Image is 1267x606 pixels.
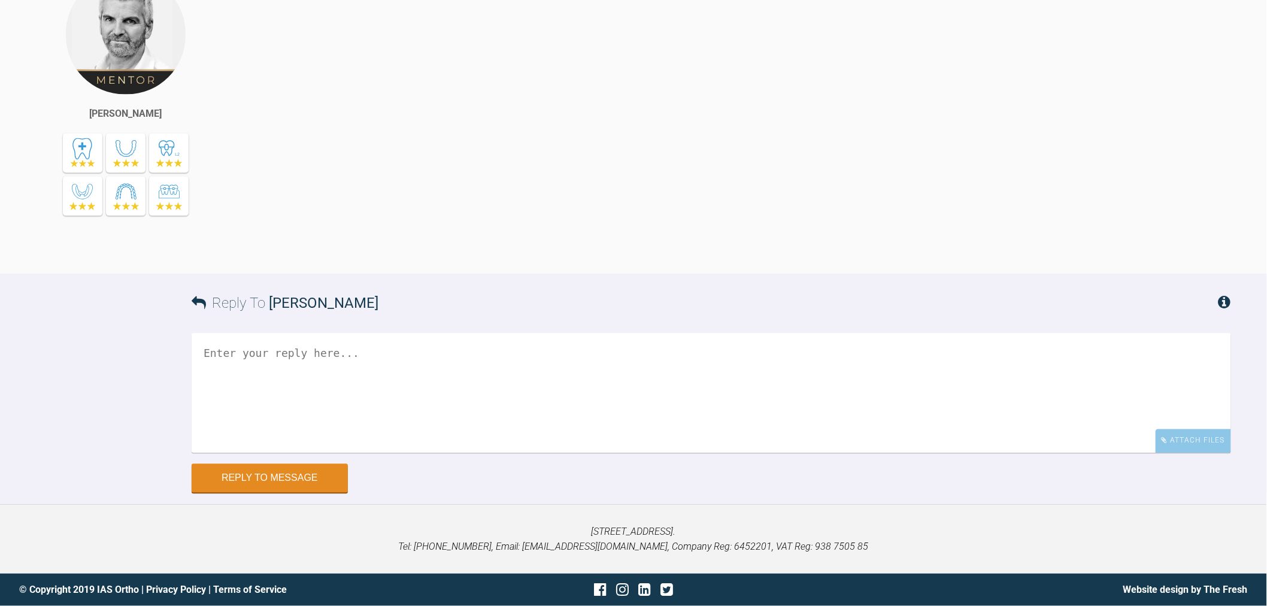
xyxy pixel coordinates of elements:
[213,584,287,595] a: Terms of Service
[146,584,206,595] a: Privacy Policy
[192,292,378,314] h3: Reply To
[19,524,1248,555] p: [STREET_ADDRESS]. Tel: [PHONE_NUMBER], Email: [EMAIL_ADDRESS][DOMAIN_NAME], Company Reg: 6452201,...
[192,463,348,492] button: Reply to Message
[1123,584,1248,595] a: Website design by The Fresh
[269,295,378,311] span: [PERSON_NAME]
[1156,429,1231,452] div: Attach Files
[90,106,162,122] div: [PERSON_NAME]
[19,582,429,598] div: © Copyright 2019 IAS Ortho | |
